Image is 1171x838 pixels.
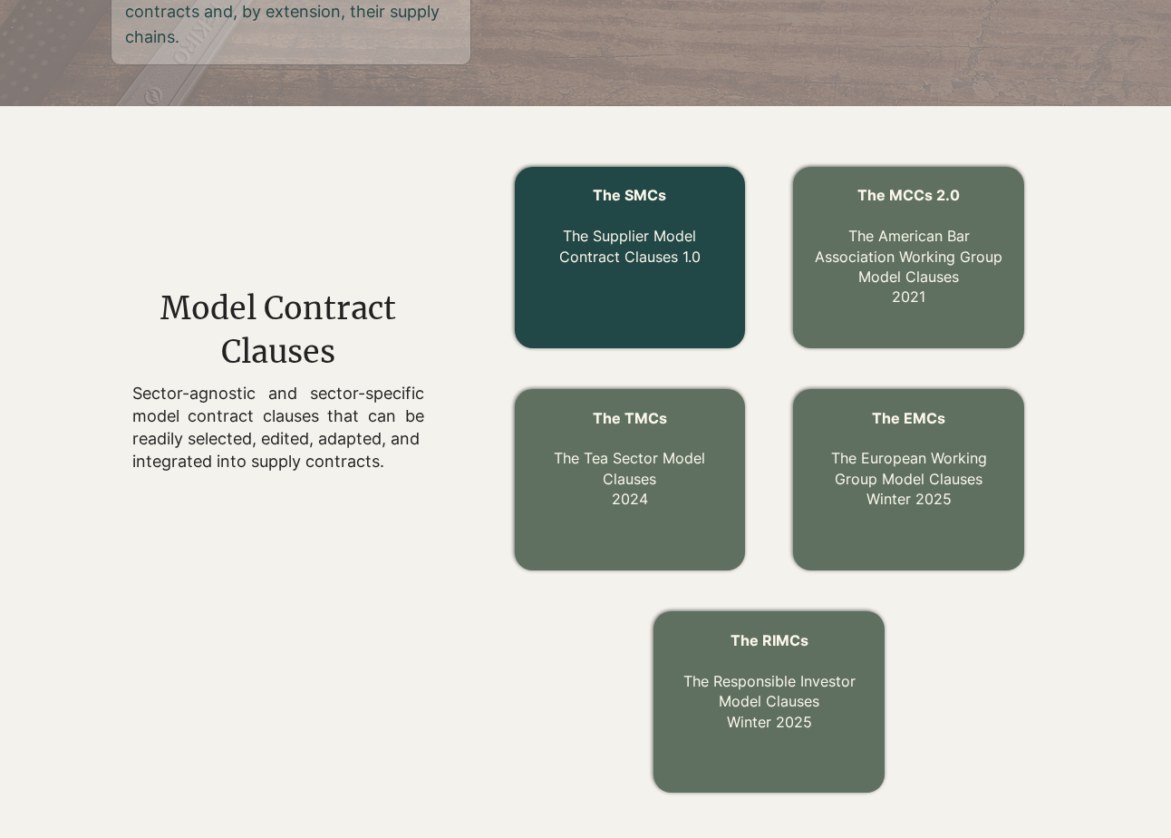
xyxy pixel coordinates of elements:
span: The RIMCs [731,631,808,649]
a: The EMCs The European Working Group Model ClausesWinter 2025 [831,409,987,509]
a: The MCCs 2.0 The American Bar Association Working Group Model Clauses2021 [815,186,1002,306]
a: The RIMCs The Responsible Investor Model ClausesWinter 2025 [683,631,856,731]
a: The SMCs [593,186,666,204]
a: The TMCs The Tea Sector Model Clauses2024 [554,409,705,509]
span: Model Contract Clauses [160,289,396,371]
span: The EMCs [872,409,945,427]
p: Sector-agnostic and sector-specific model contract clauses that can be readily selected, edited, ... [132,382,424,473]
a: The Supplier Model Contract Clauses 1.0 [559,227,701,265]
div: main content [131,287,425,473]
span: The MCCs 2.0 [857,186,960,204]
span: The TMCs [593,409,667,427]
